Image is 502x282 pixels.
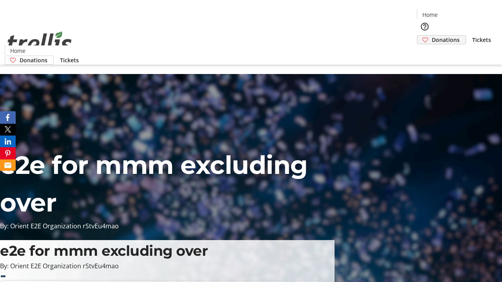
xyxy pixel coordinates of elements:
a: Tickets [54,56,85,64]
img: Orient E2E Organization rStvEu4mao's Logo [5,23,75,62]
span: Donations [20,56,47,64]
a: Home [5,47,30,55]
a: Donations [5,56,54,65]
button: Cart [417,44,433,60]
a: Donations [417,35,466,44]
span: Home [10,47,25,55]
button: Help [417,19,433,34]
span: Tickets [60,56,79,64]
span: Tickets [472,36,491,44]
a: Home [417,11,442,19]
a: Tickets [466,36,497,44]
span: Donations [432,36,460,44]
span: Home [422,11,438,19]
